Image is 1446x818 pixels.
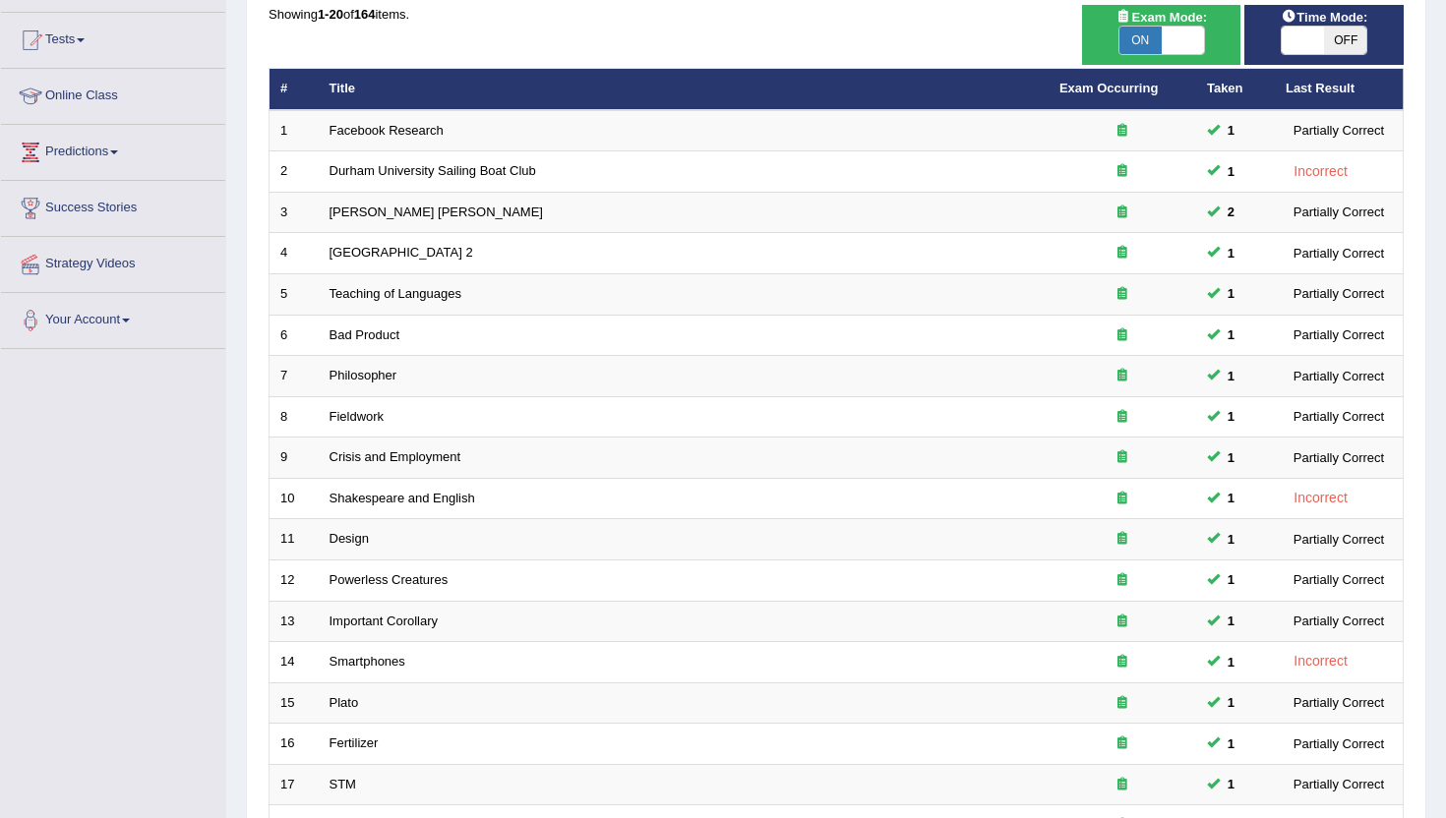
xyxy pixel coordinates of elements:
[1059,162,1185,181] div: Exam occurring question
[1059,204,1185,222] div: Exam occurring question
[270,764,319,805] td: 17
[330,286,461,301] a: Teaching of Languages
[1220,243,1242,263] span: You can still take this question
[330,368,397,382] a: Philosopher
[1,69,225,118] a: Online Class
[354,7,376,22] b: 164
[1220,774,1242,794] span: You can still take this question
[1059,408,1185,427] div: Exam occurring question
[1220,529,1242,550] span: You can still take this question
[1286,324,1392,345] div: Partially Correct
[1059,530,1185,549] div: Exam occurring question
[1220,488,1242,508] span: You can still take this question
[330,695,359,710] a: Plato
[1059,367,1185,385] div: Exam occurring question
[1286,487,1356,509] div: Incorrect
[1286,406,1392,427] div: Partially Correct
[1220,283,1242,304] span: You can still take this question
[1286,650,1356,672] div: Incorrect
[1286,366,1392,386] div: Partially Correct
[270,233,319,274] td: 4
[270,151,319,193] td: 2
[330,613,439,628] a: Important Corollary
[1286,160,1356,183] div: Incorrect
[1,125,225,174] a: Predictions
[1059,571,1185,590] div: Exam occurring question
[1286,692,1392,713] div: Partially Correct
[330,777,356,791] a: STM
[270,519,319,560] td: 11
[1220,161,1242,182] span: You can still take this question
[1108,7,1214,28] span: Exam Mode:
[330,327,400,342] a: Bad Product
[1119,27,1162,54] span: ON
[270,110,319,151] td: 1
[330,204,543,219] a: [PERSON_NAME] [PERSON_NAME]
[1059,122,1185,141] div: Exam occurring question
[1082,5,1241,65] div: Show exams occurring in exams
[1059,490,1185,508] div: Exam occurring question
[1059,694,1185,713] div: Exam occurring question
[1059,734,1185,753] div: Exam occurring question
[1220,692,1242,713] span: You can still take this question
[1059,326,1185,345] div: Exam occurring question
[1275,69,1404,110] th: Last Result
[1220,733,1242,754] span: You can still take this question
[330,163,536,178] a: Durham University Sailing Boat Club
[1220,120,1242,141] span: You can still take this question
[1286,529,1392,550] div: Partially Correct
[1220,652,1242,672] span: You can still take this question
[1324,27,1366,54] span: OFF
[1286,283,1392,304] div: Partially Correct
[1220,406,1242,427] span: You can still take this question
[1059,776,1185,794] div: Exam occurring question
[270,682,319,724] td: 15
[318,7,343,22] b: 1-20
[1286,202,1392,222] div: Partially Correct
[270,601,319,642] td: 13
[330,572,449,587] a: Powerless Creatures
[1220,447,1242,468] span: You can still take this question
[1220,366,1242,386] span: You can still take this question
[330,123,444,138] a: Facebook Research
[1059,81,1158,95] a: Exam Occurring
[1059,244,1185,263] div: Exam occurring question
[270,69,319,110] th: #
[270,356,319,397] td: 7
[330,735,379,750] a: Fertilizer
[270,315,319,356] td: 6
[330,654,405,669] a: Smartphones
[1,237,225,286] a: Strategy Videos
[330,409,385,424] a: Fieldwork
[270,274,319,316] td: 5
[1,13,225,62] a: Tests
[1286,569,1392,590] div: Partially Correct
[1059,448,1185,467] div: Exam occurring question
[1273,7,1375,28] span: Time Mode:
[270,478,319,519] td: 10
[270,642,319,683] td: 14
[1220,202,1242,222] span: You can still take this question
[319,69,1049,110] th: Title
[1,181,225,230] a: Success Stories
[330,449,461,464] a: Crisis and Employment
[1,293,225,342] a: Your Account
[330,491,475,505] a: Shakespeare and English
[1286,611,1392,631] div: Partially Correct
[1286,120,1392,141] div: Partially Correct
[1286,774,1392,794] div: Partially Correct
[270,559,319,601] td: 12
[1059,613,1185,631] div: Exam occurring question
[1196,69,1275,110] th: Taken
[330,245,473,260] a: [GEOGRAPHIC_DATA] 2
[270,396,319,438] td: 8
[1220,569,1242,590] span: You can still take this question
[270,438,319,479] td: 9
[1286,243,1392,263] div: Partially Correct
[269,5,1404,24] div: Showing of items.
[270,724,319,765] td: 16
[330,531,369,546] a: Design
[270,192,319,233] td: 3
[1286,733,1392,754] div: Partially Correct
[1220,324,1242,345] span: You can still take this question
